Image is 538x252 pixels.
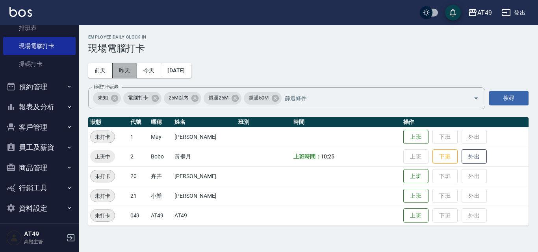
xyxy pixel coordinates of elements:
div: 未知 [93,92,121,105]
button: 報表及分析 [3,97,76,117]
button: 昨天 [113,63,137,78]
h2: Employee Daily Clock In [88,35,529,40]
img: Person [6,230,22,246]
button: 資料設定 [3,198,76,219]
button: 上班 [403,189,429,203]
td: 049 [128,206,149,225]
button: Open [470,92,482,105]
button: 行銷工具 [3,178,76,198]
button: 上班 [403,169,429,184]
div: 電腦打卡 [123,92,161,105]
td: AT49 [173,206,236,225]
button: 前天 [88,63,113,78]
button: 外出 [462,149,487,164]
button: save [445,5,461,20]
td: 2 [128,147,149,166]
td: Bobo [149,147,173,166]
span: 電腦打卡 [123,94,153,102]
a: 現場電腦打卡 [3,37,76,55]
td: 小樂 [149,186,173,206]
button: AT49 [465,5,495,21]
span: 未知 [93,94,113,102]
img: Logo [9,7,32,17]
th: 班別 [236,117,291,127]
button: 下班 [432,149,458,164]
div: 25M以內 [164,92,202,105]
span: 未打卡 [91,192,115,200]
th: 暱稱 [149,117,173,127]
button: [DATE] [161,63,191,78]
span: 上班中 [90,153,115,161]
button: 客戶管理 [3,117,76,138]
b: 上班時間： [293,153,321,160]
td: 20 [128,166,149,186]
div: 超過25M [204,92,241,105]
input: 篩選條件 [283,91,460,105]
span: 未打卡 [91,172,115,180]
span: 未打卡 [91,133,115,141]
th: 姓名 [173,117,236,127]
h5: AT49 [24,230,64,238]
a: 排班表 [3,19,76,37]
th: 時間 [291,117,401,127]
th: 操作 [401,117,529,127]
span: 10:25 [321,153,334,160]
div: 超過50M [244,92,282,105]
button: 員工及薪資 [3,137,76,158]
td: AT49 [149,206,173,225]
button: 今天 [137,63,161,78]
h3: 現場電腦打卡 [88,43,529,54]
a: 掃碼打卡 [3,55,76,73]
button: 上班 [403,208,429,223]
td: [PERSON_NAME] [173,186,236,206]
td: 21 [128,186,149,206]
td: [PERSON_NAME] [173,166,236,186]
span: 超過50M [244,94,273,102]
span: 25M以內 [164,94,193,102]
button: 商品管理 [3,158,76,178]
button: 上班 [403,130,429,144]
td: 卉卉 [149,166,173,186]
td: [PERSON_NAME] [173,127,236,147]
button: 預約管理 [3,77,76,97]
th: 狀態 [88,117,128,127]
td: 黃褓月 [173,147,236,166]
label: 篩選打卡記錄 [94,84,119,90]
p: 高階主管 [24,238,64,245]
span: 超過25M [204,94,233,102]
button: 搜尋 [489,91,529,105]
td: 1 [128,127,149,147]
div: AT49 [477,8,492,18]
th: 代號 [128,117,149,127]
button: 登出 [498,6,529,20]
span: 未打卡 [91,212,115,220]
td: May [149,127,173,147]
